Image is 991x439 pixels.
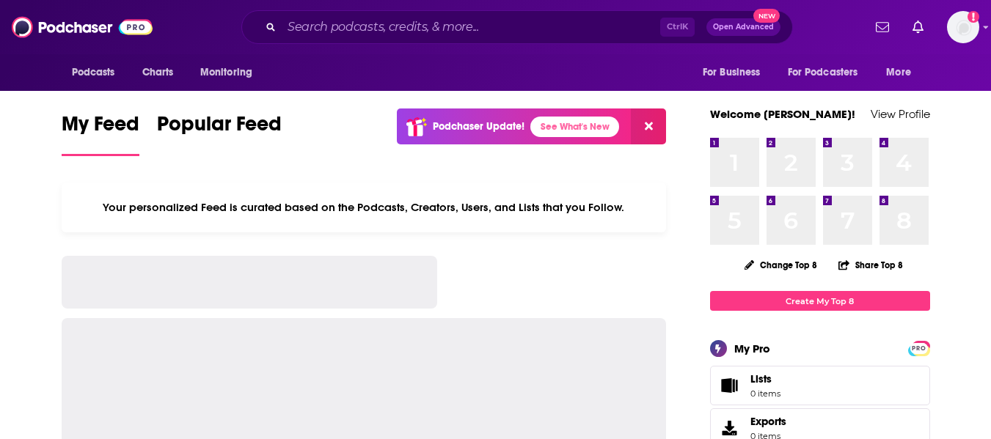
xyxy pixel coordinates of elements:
[157,111,282,145] span: Popular Feed
[200,62,252,83] span: Monitoring
[778,59,880,86] button: open menu
[750,372,772,385] span: Lists
[947,11,979,43] span: Logged in as angelabellBL2024
[282,15,660,39] input: Search podcasts, credits, & more...
[190,59,271,86] button: open menu
[706,18,780,36] button: Open AdvancedNew
[886,62,911,83] span: More
[870,15,895,40] a: Show notifications dropdown
[62,182,667,232] div: Your personalized Feed is curated based on the Podcasts, Creators, Users, and Lists that you Follow.
[734,342,770,355] div: My Pro
[62,111,139,145] span: My Feed
[713,23,774,31] span: Open Advanced
[736,256,827,274] button: Change Top 8
[12,13,153,41] img: Podchaser - Follow, Share and Rate Podcasts
[530,117,619,137] a: See What's New
[753,9,780,23] span: New
[750,388,780,399] span: 0 items
[62,59,134,86] button: open menu
[947,11,979,43] img: User Profile
[750,415,786,428] span: Exports
[710,291,930,311] a: Create My Top 8
[692,59,779,86] button: open menu
[968,11,979,23] svg: Add a profile image
[838,251,904,279] button: Share Top 8
[433,120,524,133] p: Podchaser Update!
[907,15,929,40] a: Show notifications dropdown
[142,62,174,83] span: Charts
[133,59,183,86] a: Charts
[788,62,858,83] span: For Podcasters
[871,107,930,121] a: View Profile
[910,342,928,353] a: PRO
[715,418,745,438] span: Exports
[715,375,745,396] span: Lists
[241,10,793,44] div: Search podcasts, credits, & more...
[157,111,282,156] a: Popular Feed
[750,372,780,385] span: Lists
[710,107,855,121] a: Welcome [PERSON_NAME]!
[703,62,761,83] span: For Business
[710,366,930,405] a: Lists
[876,59,929,86] button: open menu
[660,18,695,37] span: Ctrl K
[72,62,115,83] span: Podcasts
[947,11,979,43] button: Show profile menu
[62,111,139,156] a: My Feed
